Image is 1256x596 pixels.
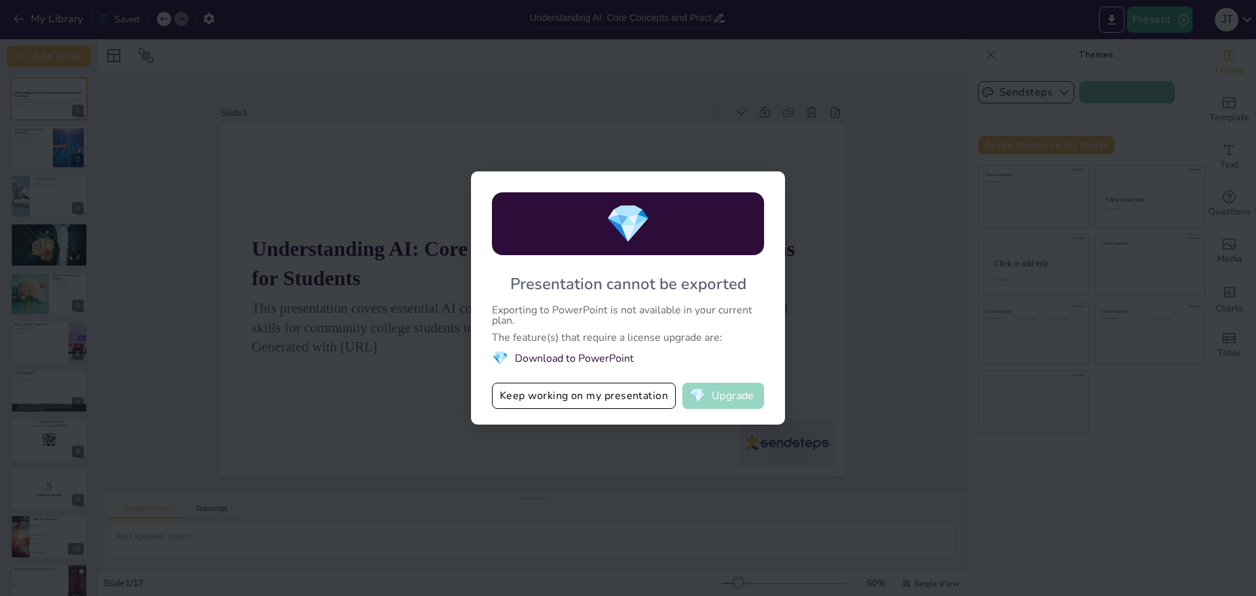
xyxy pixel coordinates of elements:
[605,199,651,249] span: diamond
[492,349,508,367] span: diamond
[510,273,746,294] div: Presentation cannot be exported
[492,383,676,409] button: Keep working on my presentation
[492,305,764,326] div: Exporting to PowerPoint is not available in your current plan.
[682,383,764,409] button: diamondUpgrade
[492,332,764,343] div: The feature(s) that require a license upgrade are:
[689,389,706,402] span: diamond
[492,349,764,367] li: Download to PowerPoint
